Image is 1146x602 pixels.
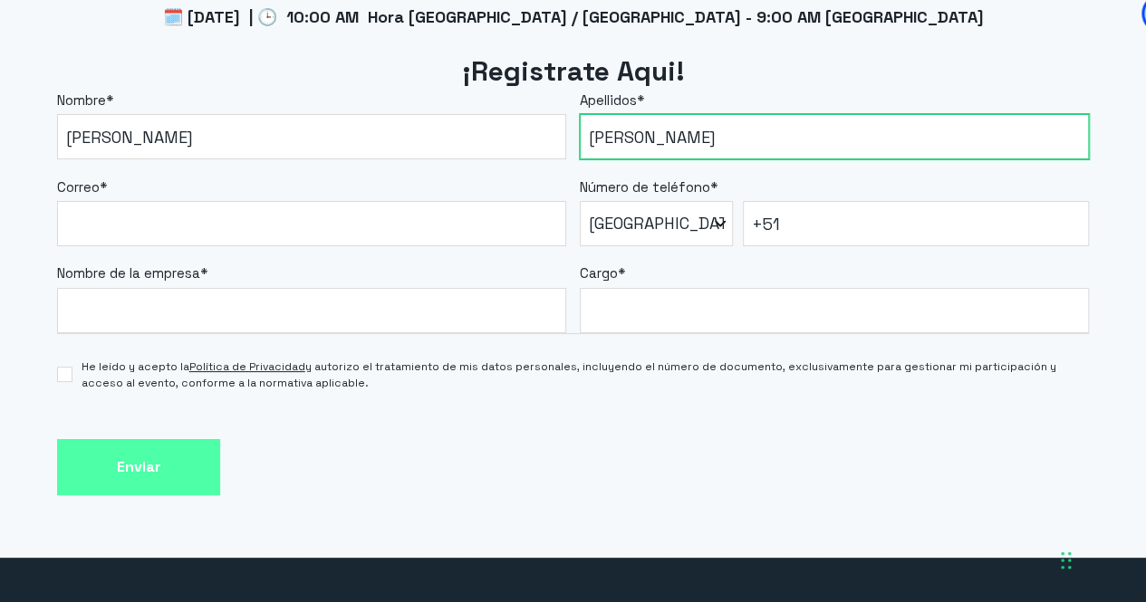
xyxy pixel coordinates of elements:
a: Política de Privacidad [189,359,305,374]
span: He leído y acepto la y autorizo el tratamiento de mis datos personales, incluyendo el número de d... [82,358,1089,391]
span: Apellidos [580,91,637,109]
span: Número de teléfono [580,178,710,196]
h2: ¡Registrate Aqui! [57,53,1089,91]
span: Cargo [580,264,618,282]
div: Widget de chat [820,370,1146,602]
span: Correo [57,178,100,196]
input: Enviar [57,439,220,496]
iframe: Chat Widget [820,370,1146,602]
span: Nombre [57,91,106,109]
input: He leído y acepto laPolítica de Privacidady autorizo el tratamiento de mis datos personales, incl... [57,367,72,382]
div: Arrastrar [1061,533,1072,588]
span: 🗓️ [DATE] | 🕒 10:00 AM Hora [GEOGRAPHIC_DATA] / [GEOGRAPHIC_DATA] - 9:00 AM [GEOGRAPHIC_DATA] [163,6,984,27]
span: Nombre de la empresa [57,264,200,282]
